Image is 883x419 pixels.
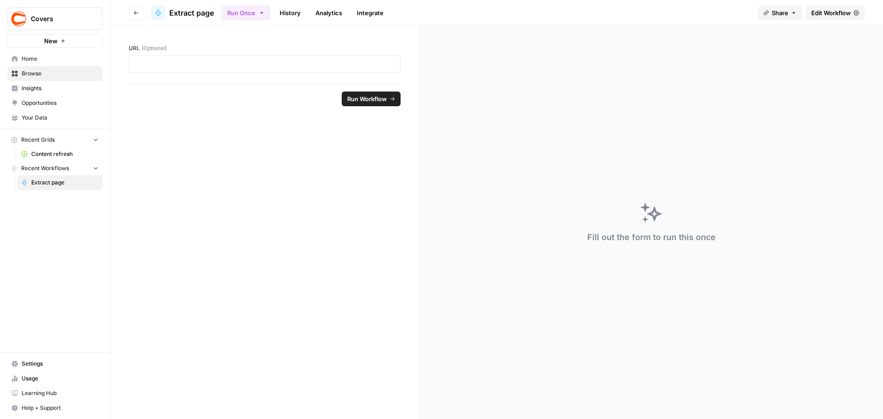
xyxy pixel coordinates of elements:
[7,7,103,30] button: Workspace: Covers
[151,6,214,20] a: Extract page
[31,14,86,23] span: Covers
[806,6,865,20] a: Edit Workflow
[21,164,69,172] span: Recent Workflows
[7,52,103,66] a: Home
[22,360,98,368] span: Settings
[169,7,214,18] span: Extract page
[7,110,103,125] a: Your Data
[351,6,389,20] a: Integrate
[7,96,103,110] a: Opportunities
[22,374,98,383] span: Usage
[7,386,103,401] a: Learning Hub
[7,81,103,96] a: Insights
[587,231,716,244] div: Fill out the form to run this once
[31,150,98,158] span: Content refresh
[772,8,788,17] span: Share
[7,66,103,81] a: Browse
[22,404,98,412] span: Help + Support
[221,5,270,21] button: Run Once
[7,161,103,175] button: Recent Workflows
[22,99,98,107] span: Opportunities
[22,84,98,92] span: Insights
[7,356,103,371] a: Settings
[21,136,55,144] span: Recent Grids
[22,69,98,78] span: Browse
[17,147,103,161] a: Content refresh
[22,55,98,63] span: Home
[274,6,306,20] a: History
[142,44,167,52] span: (Optional)
[22,389,98,397] span: Learning Hub
[11,11,27,27] img: Covers Logo
[7,34,103,48] button: New
[342,92,401,106] button: Run Workflow
[22,114,98,122] span: Your Data
[7,371,103,386] a: Usage
[7,133,103,147] button: Recent Grids
[811,8,851,17] span: Edit Workflow
[31,178,98,187] span: Extract page
[7,401,103,415] button: Help + Support
[310,6,348,20] a: Analytics
[758,6,802,20] button: Share
[347,94,387,103] span: Run Workflow
[17,175,103,190] a: Extract page
[129,44,401,52] label: URL
[44,36,57,46] span: New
